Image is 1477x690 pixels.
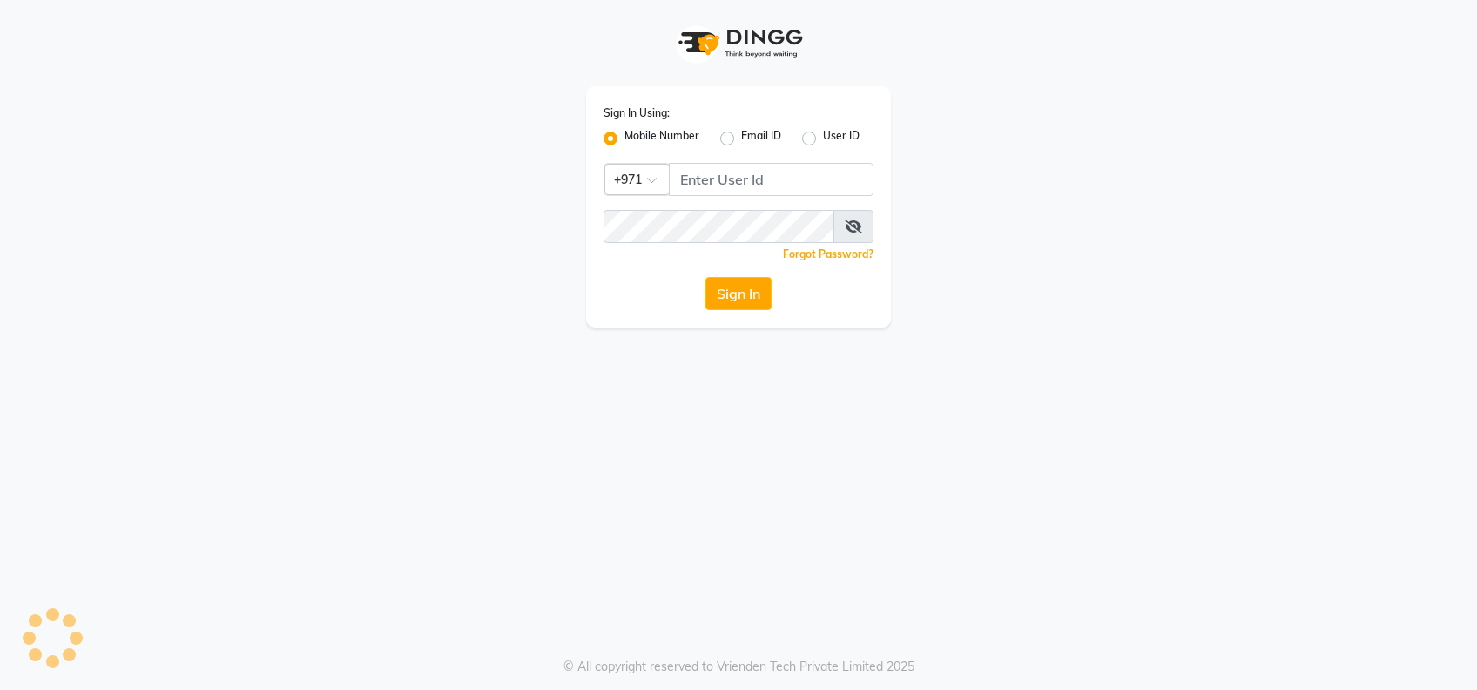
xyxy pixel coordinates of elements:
[705,277,772,310] button: Sign In
[823,128,860,149] label: User ID
[669,17,808,69] img: logo1.svg
[783,247,873,260] a: Forgot Password?
[624,128,699,149] label: Mobile Number
[669,163,873,196] input: Username
[604,210,834,243] input: Username
[741,128,781,149] label: Email ID
[604,105,670,121] label: Sign In Using:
